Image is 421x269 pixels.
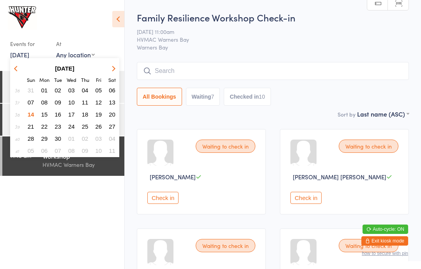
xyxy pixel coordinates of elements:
[52,133,64,144] button: 30
[109,123,115,130] span: 27
[42,160,118,169] div: HVMAC Warners Bay
[363,225,408,234] button: Auto-cycle: ON
[15,87,19,94] em: 36
[137,35,397,43] span: HVMAC Warners Bay
[25,133,37,144] button: 28
[67,76,76,83] small: Wednesday
[52,145,64,156] button: 07
[52,121,64,132] button: 23
[39,97,51,108] button: 08
[39,133,51,144] button: 29
[82,123,88,130] span: 25
[339,239,398,252] div: Waiting to check in
[52,109,64,120] button: 16
[106,145,118,156] button: 11
[15,148,19,154] em: 41
[25,97,37,108] button: 07
[68,135,75,142] span: 01
[65,97,78,108] button: 10
[82,99,88,106] span: 11
[55,99,61,106] span: 09
[10,146,31,159] time: 11:00 - 11:45 am
[56,37,95,50] div: At
[224,88,271,106] button: Checked in10
[186,88,220,106] button: Waiting7
[106,109,118,120] button: 20
[41,135,48,142] span: 29
[362,251,408,256] button: how to secure with pin
[39,145,51,156] button: 06
[339,140,398,153] div: Waiting to check in
[28,135,34,142] span: 28
[65,109,78,120] button: 17
[82,111,88,118] span: 18
[65,121,78,132] button: 24
[55,135,61,142] span: 30
[52,85,64,96] button: 02
[106,85,118,96] button: 06
[109,99,115,106] span: 13
[150,173,196,181] span: [PERSON_NAME]
[290,192,322,204] button: Check in
[15,111,19,118] em: 38
[109,87,115,94] span: 06
[25,109,37,120] button: 14
[82,135,88,142] span: 02
[28,87,34,94] span: 31
[65,145,78,156] button: 08
[82,147,88,154] span: 09
[41,147,48,154] span: 06
[2,104,124,136] a: 10:00 -10:45 amBrazilian Jiu Jitsu TasterHVMAC Warners Bay
[28,123,34,130] span: 21
[93,133,105,144] button: 03
[93,97,105,108] button: 12
[293,173,386,181] span: [PERSON_NAME] [PERSON_NAME]
[79,133,91,144] button: 02
[68,147,75,154] span: 08
[338,110,356,118] label: Sort by
[109,135,115,142] span: 04
[93,85,105,96] button: 05
[55,87,61,94] span: 02
[81,76,89,83] small: Thursday
[54,76,62,83] small: Tuesday
[79,109,91,120] button: 18
[93,121,105,132] button: 26
[55,147,61,154] span: 07
[96,111,102,118] span: 19
[56,50,95,59] div: Any location
[196,140,255,153] div: Waiting to check in
[79,97,91,108] button: 11
[357,110,409,118] div: Last name (ASC)
[2,136,124,176] a: 11:00 -11:45 amFamily Resilience WorkshopHVMAC Warners Bay
[68,123,75,130] span: 24
[109,111,115,118] span: 20
[39,76,50,83] small: Monday
[96,76,101,83] small: Friday
[27,76,35,83] small: Sunday
[15,136,19,142] em: 40
[41,87,48,94] span: 01
[39,109,51,120] button: 15
[259,94,265,100] div: 10
[109,147,115,154] span: 11
[211,94,214,100] div: 7
[147,192,179,204] button: Check in
[28,111,34,118] span: 14
[68,99,75,106] span: 10
[96,87,102,94] span: 05
[10,37,48,50] div: Events for
[41,99,48,106] span: 08
[10,50,29,59] a: [DATE]
[28,147,34,154] span: 05
[39,85,51,96] button: 01
[96,99,102,106] span: 12
[96,135,102,142] span: 03
[79,145,91,156] button: 09
[79,85,91,96] button: 04
[52,97,64,108] button: 09
[82,87,88,94] span: 04
[41,123,48,130] span: 22
[25,145,37,156] button: 05
[137,88,182,106] button: All Bookings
